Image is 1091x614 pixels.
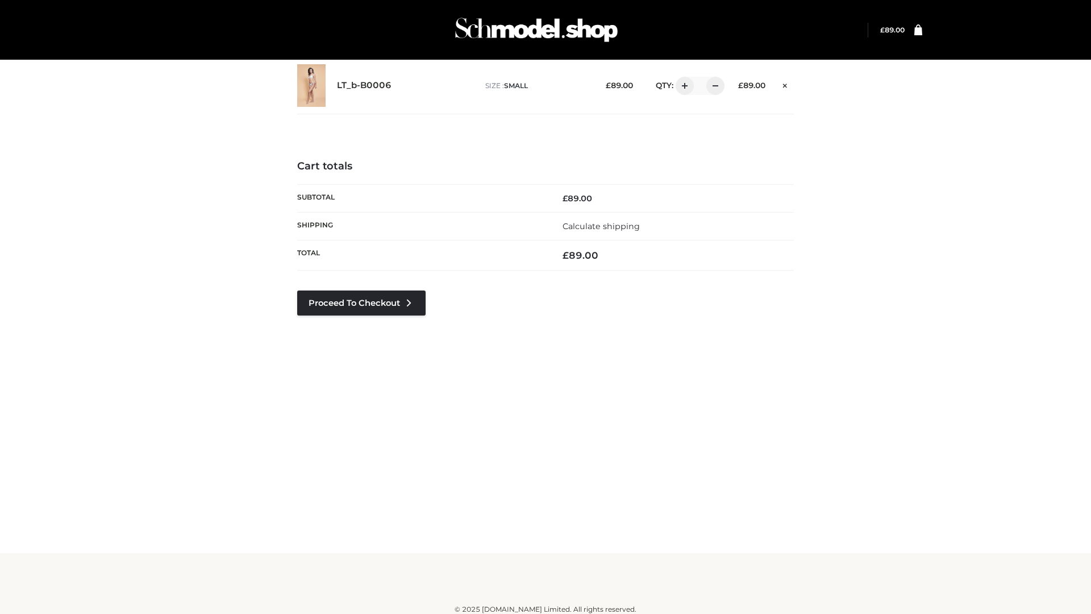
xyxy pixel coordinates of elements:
bdi: 89.00 [738,81,765,90]
span: £ [738,81,743,90]
th: Subtotal [297,184,545,212]
a: Proceed to Checkout [297,291,426,316]
a: Remove this item [777,77,794,92]
bdi: 89.00 [880,26,905,34]
th: Shipping [297,212,545,240]
bdi: 89.00 [606,81,633,90]
span: £ [563,250,569,261]
a: £89.00 [880,26,905,34]
bdi: 89.00 [563,250,598,261]
span: £ [563,193,568,204]
a: LT_b-B0006 [337,80,392,91]
th: Total [297,240,545,271]
div: QTY: [644,77,721,95]
span: £ [606,81,611,90]
span: SMALL [504,81,528,90]
img: Schmodel Admin 964 [451,7,622,52]
a: Calculate shipping [563,221,640,231]
span: £ [880,26,885,34]
h4: Cart totals [297,160,794,173]
p: size : [485,81,588,91]
bdi: 89.00 [563,193,592,204]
